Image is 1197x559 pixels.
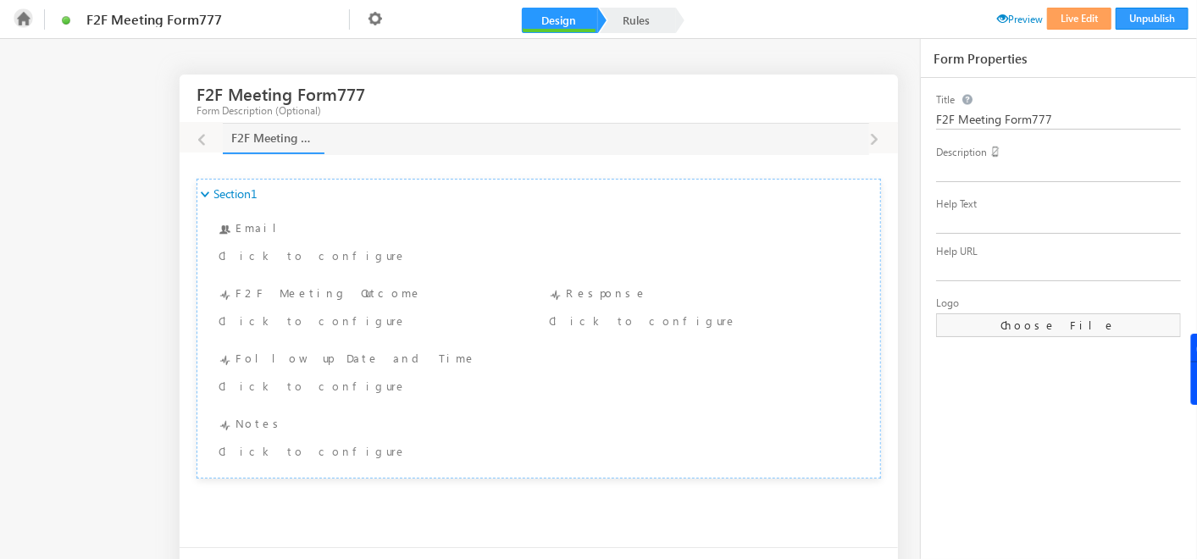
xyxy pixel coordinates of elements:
[936,296,1181,311] div: Logo
[1047,8,1111,30] button: Live Edit
[13,9,34,24] span: Home
[936,92,1181,108] div: Title
[1116,8,1189,30] button: Unpublish
[219,245,734,265] div: Click to configure
[600,8,674,33] a: Rules
[356,2,402,40] li: Settings
[219,375,469,396] div: Click to configure
[522,8,596,33] a: Design
[997,13,1043,25] span: Preview
[997,3,1043,23] li: Preview
[549,310,800,330] div: Click to configure
[934,51,1158,66] div: Form Properties
[936,144,1181,160] div: Description
[197,103,402,119] div: Form Description (Optional)
[86,12,294,27] span: F2F Meeting Form777
[197,79,365,108] h3: F2F Meeting Form777
[213,186,256,202] span: Section1
[1116,3,1189,30] li: Unpublish
[219,440,734,461] div: Click to configure
[219,310,469,330] div: Click to configure
[936,196,1181,212] div: Help Text
[223,124,324,154] a: F2F Meeting Outcome
[8,3,38,33] li: Home
[364,12,394,26] span: Settings
[197,180,258,208] a: Section1
[936,244,1181,259] div: Help URL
